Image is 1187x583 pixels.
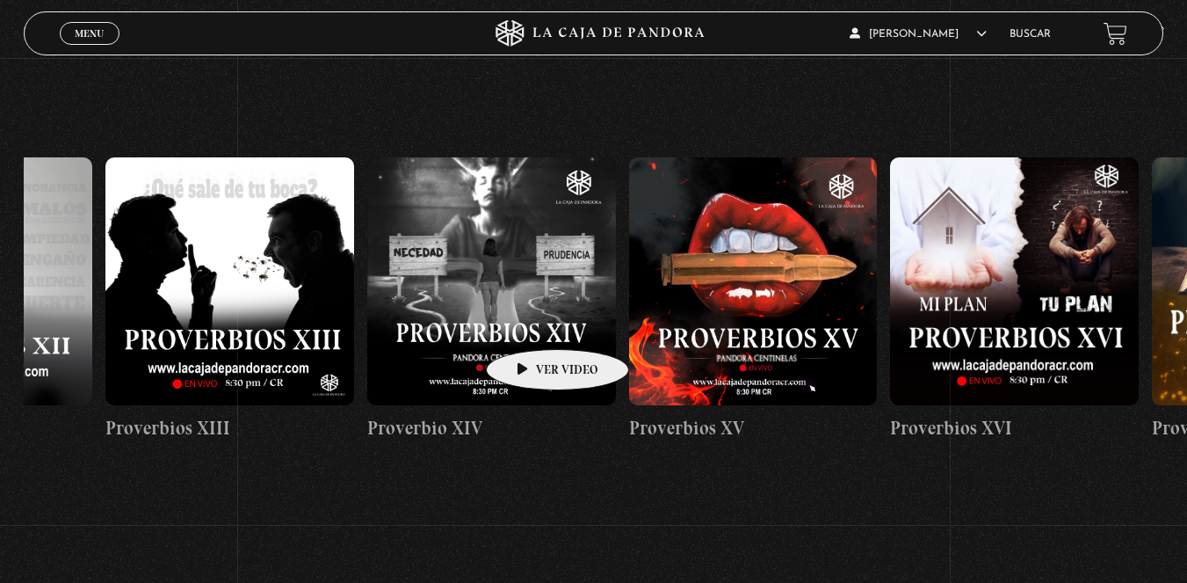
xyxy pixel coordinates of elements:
span: [PERSON_NAME] [850,29,987,40]
a: Proverbios XVI [890,57,1139,542]
h4: Proverbios XV [629,414,878,442]
span: Menu [75,28,104,39]
h4: Proverbio XIV [367,414,616,442]
a: Proverbios XV [629,57,878,542]
h4: Proverbios XIII [105,414,354,442]
h4: Proverbios XVI [890,414,1139,442]
a: View your shopping cart [1104,22,1127,46]
span: Cerrar [69,43,110,55]
a: Buscar [1010,29,1051,40]
button: Next [1133,13,1164,44]
a: Proverbio XIV [367,57,616,542]
button: Previous [24,13,54,44]
a: Proverbios XIII [105,57,354,542]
